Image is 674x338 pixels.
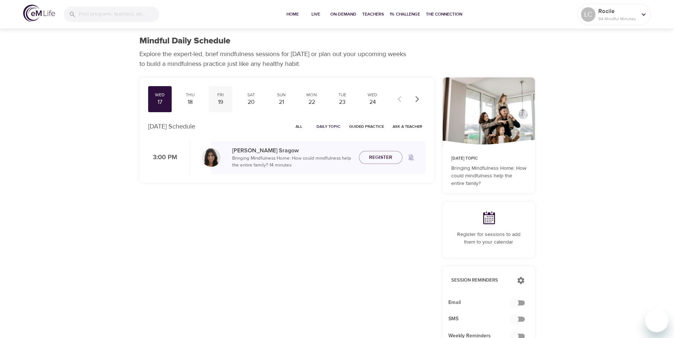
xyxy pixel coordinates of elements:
img: Lara_Sragow-min.jpg [202,148,221,167]
span: Register [369,153,392,162]
p: [DATE] Schedule [148,122,195,131]
p: [PERSON_NAME] Sragow [232,146,353,155]
div: Fri [212,92,230,98]
button: Register [359,151,402,164]
span: Home [284,10,301,18]
span: Teachers [362,10,384,18]
img: logo [23,5,55,22]
button: All [288,121,311,132]
div: LC [581,7,595,22]
p: Bringing Mindfulness Home: How could mindfulness help the entire family? · 14 minutes [232,155,353,169]
p: Bringing Mindfulness Home: How could mindfulness help the entire family? [451,165,526,187]
span: Live [307,10,325,18]
div: Sun [272,92,290,98]
p: 94 Mindful Minutes [598,16,637,22]
div: 19 [212,98,230,106]
div: 21 [272,98,290,106]
div: 22 [303,98,321,106]
span: Daily Topic [317,123,340,130]
span: SMS [448,315,518,323]
p: 3:00 PM [148,153,177,162]
div: Tue [333,92,351,98]
span: All [290,123,308,130]
p: Session Reminders [451,277,510,284]
p: Explore the expert-led, brief mindfulness sessions for [DATE] or plan out your upcoming weeks to ... [139,49,411,69]
div: 18 [181,98,199,106]
div: Thu [181,92,199,98]
button: Daily Topic [314,121,343,132]
iframe: Button to launch messaging window [645,309,668,332]
p: Rocile [598,7,637,16]
span: Ask a Teacher [393,123,422,130]
span: Email [448,299,518,307]
span: The Connection [426,10,462,18]
div: Wed [364,92,382,98]
span: On-Demand [330,10,356,18]
div: Mon [303,92,321,98]
div: 20 [242,98,260,106]
div: Wed [151,92,169,98]
button: Guided Practice [346,121,387,132]
span: Guided Practice [349,123,384,130]
div: 24 [364,98,382,106]
span: 1% Challenge [390,10,420,18]
button: Ask a Teacher [390,121,425,132]
div: 17 [151,98,169,106]
div: 23 [333,98,351,106]
h1: Mindful Daily Schedule [139,36,230,46]
p: [DATE] Topic [451,155,526,162]
div: Sat [242,92,260,98]
p: Register for sessions to add them to your calendar [451,231,526,246]
input: Find programs, teachers, etc... [79,7,159,22]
